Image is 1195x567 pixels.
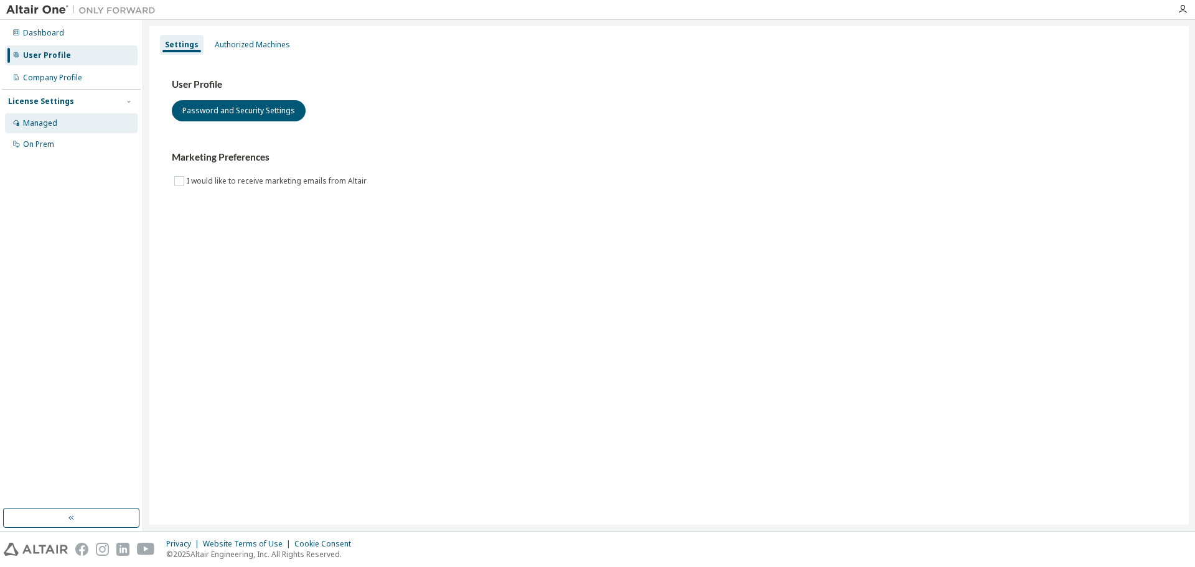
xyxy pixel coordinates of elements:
h3: Marketing Preferences [172,151,1166,164]
div: Dashboard [23,28,64,38]
h3: User Profile [172,78,1166,91]
label: I would like to receive marketing emails from Altair [187,174,369,189]
p: © 2025 Altair Engineering, Inc. All Rights Reserved. [166,549,358,560]
div: Company Profile [23,73,82,83]
div: Managed [23,118,57,128]
div: On Prem [23,139,54,149]
div: Authorized Machines [215,40,290,50]
div: Privacy [166,539,203,549]
button: Password and Security Settings [172,100,306,121]
img: facebook.svg [75,543,88,556]
div: User Profile [23,50,71,60]
img: instagram.svg [96,543,109,556]
div: Website Terms of Use [203,539,294,549]
img: Altair One [6,4,162,16]
div: Settings [165,40,199,50]
div: License Settings [8,96,74,106]
img: linkedin.svg [116,543,129,556]
img: altair_logo.svg [4,543,68,556]
img: youtube.svg [137,543,155,556]
div: Cookie Consent [294,539,358,549]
